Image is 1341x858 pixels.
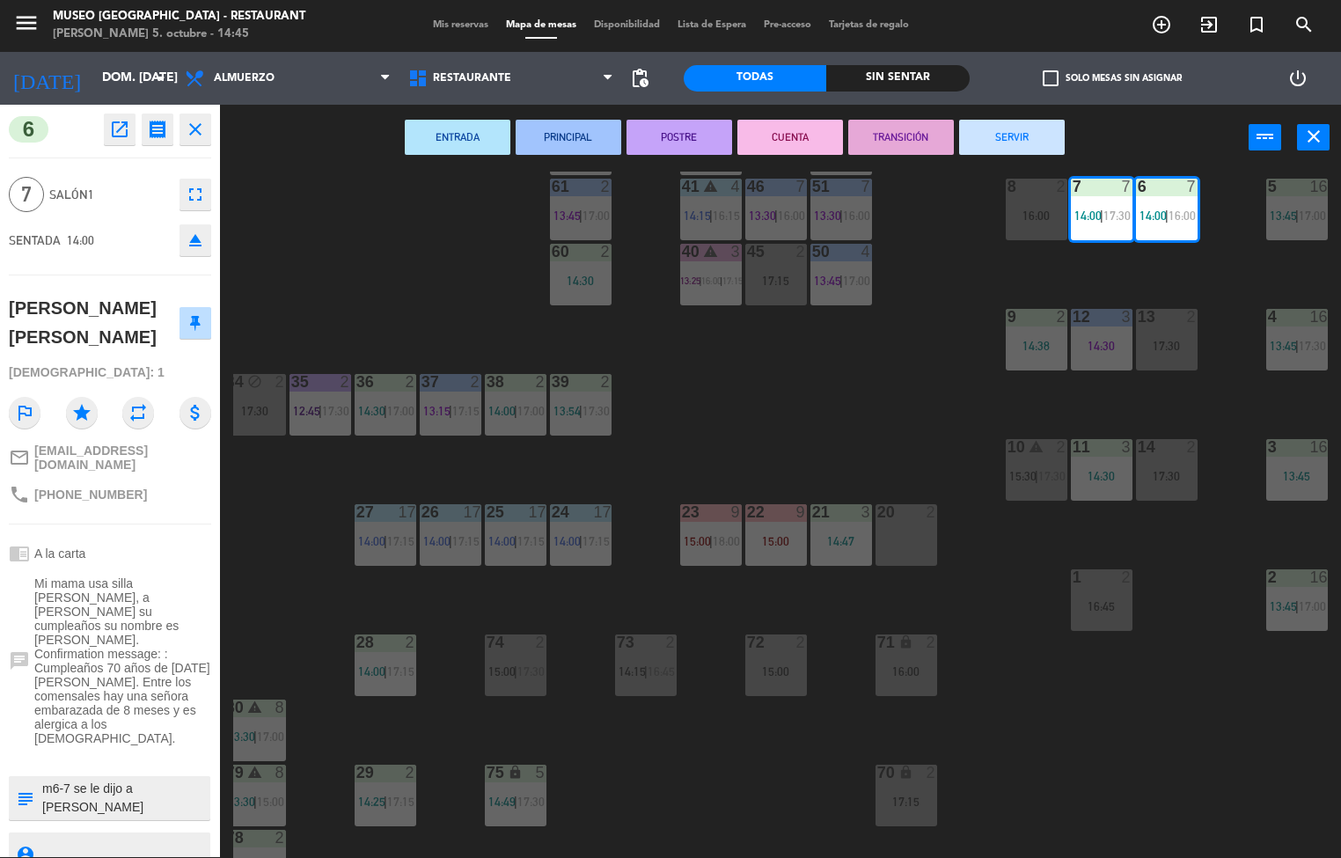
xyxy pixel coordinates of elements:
[384,795,387,809] span: |
[1071,600,1132,612] div: 16:45
[682,504,683,520] div: 23
[1309,569,1327,585] div: 16
[1299,209,1326,223] span: 17:00
[1138,309,1139,325] div: 13
[449,404,452,418] span: |
[600,179,611,194] div: 2
[730,244,741,260] div: 3
[583,534,610,548] span: 17:15
[1008,179,1008,194] div: 8
[185,119,206,140] i: close
[9,233,61,247] span: SENTADA
[1073,309,1074,325] div: 12
[1056,179,1066,194] div: 2
[514,664,517,678] span: |
[747,634,748,650] div: 72
[1071,470,1132,482] div: 14:30
[356,374,357,390] div: 36
[926,765,936,781] div: 2
[449,534,452,548] span: |
[1138,439,1139,455] div: 14
[1100,209,1103,223] span: |
[53,26,305,43] div: [PERSON_NAME] 5. octubre - 14:45
[9,543,30,564] i: chrome_reader_mode
[593,504,611,520] div: 17
[627,120,732,155] button: POSTRE
[66,397,98,429] i: star
[398,504,415,520] div: 17
[319,404,322,418] span: |
[722,275,743,286] span: 17:15
[579,534,583,548] span: |
[185,230,206,251] i: eject
[619,664,646,678] span: 14:15
[228,795,255,809] span: 13:30
[1121,439,1132,455] div: 3
[1309,179,1327,194] div: 16
[861,504,871,520] div: 3
[553,209,581,223] span: 13:45
[583,404,610,418] span: 17:30
[713,209,740,223] span: 16:15
[514,404,517,418] span: |
[358,534,385,548] span: 14:00
[665,634,676,650] div: 2
[275,700,285,715] div: 8
[644,664,648,678] span: |
[1246,14,1267,35] i: turned_in_not
[1287,68,1308,89] i: power_settings_new
[358,404,385,418] span: 14:30
[34,576,211,745] span: Mi mama usa silla [PERSON_NAME], a [PERSON_NAME] su cumpleaños su nombre es [PERSON_NAME]. Confir...
[109,119,130,140] i: open_in_new
[553,404,581,418] span: 13:54
[9,650,30,671] i: chat
[839,209,843,223] span: |
[1186,179,1197,194] div: 7
[487,374,487,390] div: 38
[253,730,257,744] span: |
[535,634,546,650] div: 2
[424,20,497,30] span: Mis reservas
[820,20,918,30] span: Tarjetas de regalo
[1297,124,1330,150] button: close
[1008,439,1008,455] div: 10
[358,795,385,809] span: 14:25
[9,177,44,212] span: 7
[843,209,870,223] span: 16:00
[585,20,669,30] span: Disponibilidad
[185,184,206,205] i: fullscreen
[898,634,913,649] i: lock
[552,374,553,390] div: 39
[528,504,546,520] div: 17
[701,275,722,286] span: 16:00
[755,20,820,30] span: Pre-acceso
[1270,599,1297,613] span: 13:45
[1270,209,1297,223] span: 13:45
[1008,309,1008,325] div: 9
[1073,439,1074,455] div: 11
[247,700,262,715] i: warning
[291,374,292,390] div: 35
[1139,209,1167,223] span: 14:00
[104,114,136,145] button: open_in_new
[682,179,683,194] div: 41
[517,664,545,678] span: 17:30
[774,209,778,223] span: |
[9,294,180,351] div: [PERSON_NAME] [PERSON_NAME]
[488,404,516,418] span: 14:00
[1035,469,1038,483] span: |
[1186,439,1197,455] div: 2
[122,397,154,429] i: repeat
[861,179,871,194] div: 7
[648,664,675,678] span: 16:45
[15,788,34,808] i: subject
[405,765,415,781] div: 2
[535,765,546,781] div: 5
[9,397,40,429] i: outlined_flag
[810,535,872,547] div: 14:47
[1006,209,1067,222] div: 16:00
[405,120,510,155] button: ENTRADA
[1136,340,1198,352] div: 17:30
[1309,309,1327,325] div: 16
